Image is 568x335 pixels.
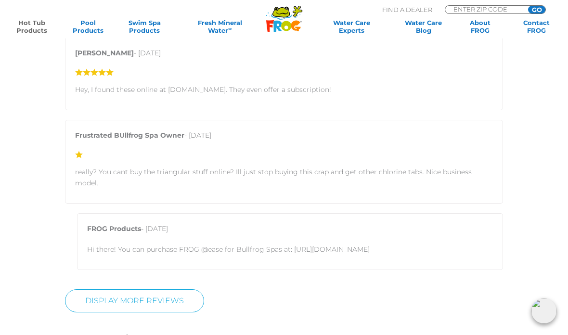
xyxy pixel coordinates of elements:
p: really? You cant buy the triangular stuff online? Ill just stop buying this crap and get other ch... [75,167,493,189]
a: Display More Reviews [65,289,204,312]
a: AboutFROG [458,19,502,34]
p: - [DATE] [75,48,493,64]
strong: Frustrated BUllfrog Spa Owner [75,131,184,140]
a: Water CareBlog [401,19,445,34]
sup: ∞ [228,26,232,31]
p: - [DATE] [87,223,493,239]
strong: [PERSON_NAME] [75,49,134,57]
p: Hi there! You can purchase FROG @ease for Bullfrog Spas at: [URL][DOMAIN_NAME] [87,244,493,255]
a: PoolProducts [66,19,110,34]
a: Swim SpaProducts [123,19,167,34]
a: Water CareExperts [314,19,389,34]
input: GO [528,6,545,13]
p: Hey, I found these online at [DOMAIN_NAME]. They even offer a subscription! [75,84,493,95]
a: Hot TubProducts [10,19,53,34]
a: Fresh MineralWater∞ [179,19,261,34]
p: - [DATE] [75,130,493,146]
strong: FROG Products [87,224,141,233]
input: Zip Code Form [452,6,517,13]
a: ContactFROG [515,19,558,34]
p: Find A Dealer [382,5,432,14]
img: openIcon [531,298,556,323]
